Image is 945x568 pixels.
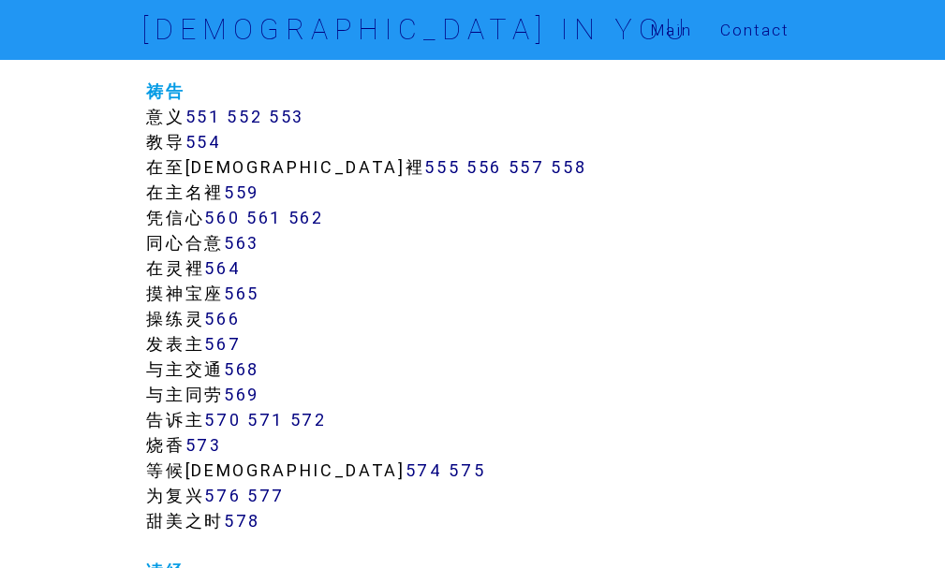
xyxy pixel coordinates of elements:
a: 556 [466,156,502,178]
a: 560 [204,207,240,228]
a: 564 [204,257,241,279]
a: 566 [204,308,240,329]
a: 574 [406,459,443,481]
a: 555 [424,156,460,178]
a: 575 [449,459,485,481]
a: 568 [224,358,259,380]
a: 562 [288,207,324,228]
a: 558 [551,156,586,178]
a: 551 [185,106,221,127]
a: 567 [204,333,241,355]
a: 570 [204,409,241,430]
a: 576 [204,485,241,506]
a: 571 [247,409,284,430]
a: 572 [290,409,327,430]
a: 565 [224,283,259,304]
a: 554 [185,131,222,153]
a: 561 [246,207,282,228]
a: 563 [224,232,259,254]
a: 祷告 [146,80,185,102]
a: 553 [269,106,304,127]
a: 578 [224,510,260,532]
a: 569 [224,384,259,405]
iframe: Chat [865,484,931,554]
a: 552 [227,106,262,127]
a: 573 [185,434,222,456]
a: 559 [224,182,259,203]
a: 557 [509,156,545,178]
a: 577 [247,485,285,506]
